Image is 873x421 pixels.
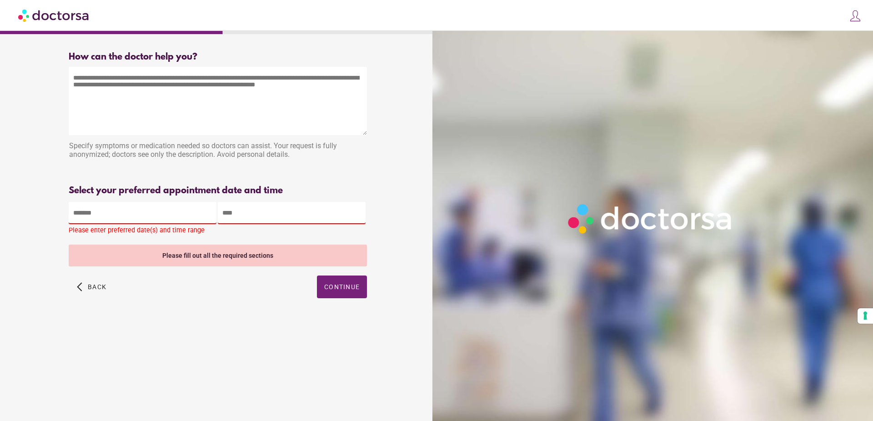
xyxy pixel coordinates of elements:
[324,283,360,291] span: Continue
[69,245,367,266] div: Please fill out all the required sections
[69,137,367,165] div: Specify symptoms or medication needed so doctors can assist. Your request is fully anonymized; do...
[18,5,90,25] img: Doctorsa.com
[69,185,367,196] div: Select your preferred appointment date and time
[563,199,738,238] img: Logo-Doctorsa-trans-White-partial-flat.png
[317,276,367,298] button: Continue
[88,283,106,291] span: Back
[849,10,862,22] img: icons8-customer-100.png
[858,308,873,324] button: Your consent preferences for tracking technologies
[73,276,110,298] button: arrow_back_ios Back
[69,226,367,238] div: Please enter preferred date(s) and time range
[69,52,367,62] div: How can the doctor help you?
